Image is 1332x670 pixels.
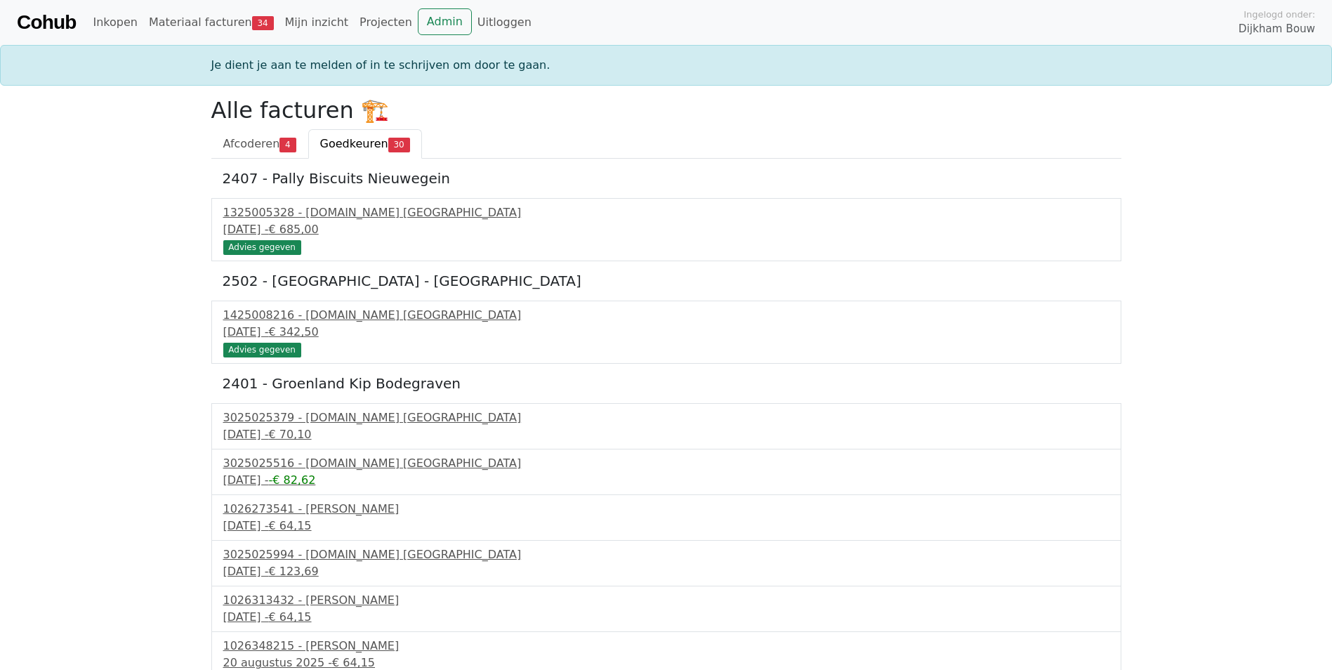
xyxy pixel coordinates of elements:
h5: 2407 - Pally Biscuits Nieuwegein [223,170,1110,187]
span: 30 [388,138,410,152]
h5: 2401 - Groenland Kip Bodegraven [223,375,1110,392]
span: 4 [279,138,296,152]
a: Materiaal facturen34 [143,8,279,37]
div: [DATE] - [223,426,1109,443]
h5: 2502 - [GEOGRAPHIC_DATA] - [GEOGRAPHIC_DATA] [223,272,1110,289]
a: Afcoderen4 [211,129,308,159]
div: 3025025379 - [DOMAIN_NAME] [GEOGRAPHIC_DATA] [223,409,1109,426]
div: 1026348215 - [PERSON_NAME] [223,638,1109,655]
span: Goedkeuren [320,137,388,150]
span: € 64,15 [332,656,375,669]
a: Inkopen [87,8,143,37]
div: [DATE] - [223,472,1109,489]
div: [DATE] - [223,563,1109,580]
div: Je dient je aan te melden of in te schrijven om door te gaan. [203,57,1130,74]
span: € 64,15 [268,519,311,532]
h2: Alle facturen 🏗️ [211,97,1121,124]
a: 3025025379 - [DOMAIN_NAME] [GEOGRAPHIC_DATA][DATE] -€ 70,10 [223,409,1109,443]
span: Afcoderen [223,137,280,150]
div: 1026273541 - [PERSON_NAME] [223,501,1109,518]
div: Advies gegeven [223,240,301,254]
a: 1425008216 - [DOMAIN_NAME] [GEOGRAPHIC_DATA][DATE] -€ 342,50 Advies gegeven [223,307,1109,355]
span: € 342,50 [268,325,318,339]
div: 1425008216 - [DOMAIN_NAME] [GEOGRAPHIC_DATA] [223,307,1109,324]
span: € 70,10 [268,428,311,441]
a: Admin [418,8,472,35]
a: Goedkeuren30 [308,129,422,159]
div: 3025025516 - [DOMAIN_NAME] [GEOGRAPHIC_DATA] [223,455,1109,472]
span: Ingelogd onder: [1244,8,1315,21]
a: Projecten [354,8,418,37]
div: [DATE] - [223,609,1109,626]
a: 1325005328 - [DOMAIN_NAME] [GEOGRAPHIC_DATA][DATE] -€ 685,00 Advies gegeven [223,204,1109,253]
a: 1026313432 - [PERSON_NAME][DATE] -€ 64,15 [223,592,1109,626]
span: € 64,15 [268,610,311,624]
span: € 123,69 [268,565,318,578]
div: [DATE] - [223,221,1109,238]
span: € 685,00 [268,223,318,236]
a: Mijn inzicht [279,8,355,37]
a: Uitloggen [472,8,537,37]
div: [DATE] - [223,324,1109,341]
a: Cohub [17,6,76,39]
div: 1325005328 - [DOMAIN_NAME] [GEOGRAPHIC_DATA] [223,204,1109,221]
div: 3025025994 - [DOMAIN_NAME] [GEOGRAPHIC_DATA] [223,546,1109,563]
span: Dijkham Bouw [1239,21,1315,37]
div: Advies gegeven [223,343,301,357]
div: [DATE] - [223,518,1109,534]
div: 1026313432 - [PERSON_NAME] [223,592,1109,609]
span: -€ 82,62 [268,473,315,487]
a: 3025025516 - [DOMAIN_NAME] [GEOGRAPHIC_DATA][DATE] --€ 82,62 [223,455,1109,489]
a: 3025025994 - [DOMAIN_NAME] [GEOGRAPHIC_DATA][DATE] -€ 123,69 [223,546,1109,580]
a: 1026273541 - [PERSON_NAME][DATE] -€ 64,15 [223,501,1109,534]
span: 34 [252,16,274,30]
